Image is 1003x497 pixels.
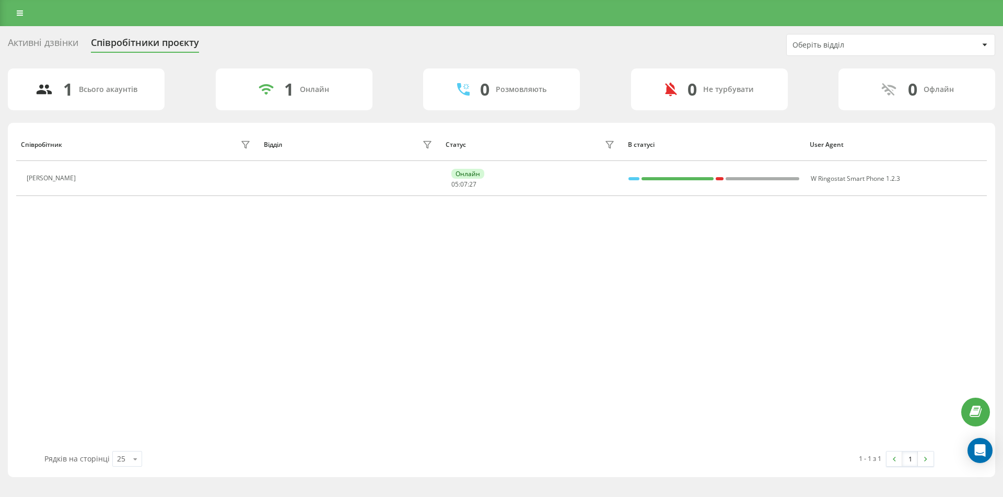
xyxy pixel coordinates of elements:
[703,85,754,94] div: Не турбувати
[117,454,125,464] div: 25
[810,141,982,148] div: User Agent
[811,174,900,183] span: W Ringostat Smart Phone 1.2.3
[79,85,137,94] div: Всього акаунтів
[27,175,78,182] div: [PERSON_NAME]
[902,452,918,466] a: 1
[687,79,697,99] div: 0
[284,79,294,99] div: 1
[44,454,110,464] span: Рядків на сторінці
[451,180,459,189] span: 05
[859,453,881,464] div: 1 - 1 з 1
[967,438,993,463] div: Open Intercom Messenger
[264,141,282,148] div: Відділ
[446,141,466,148] div: Статус
[63,79,73,99] div: 1
[451,169,484,179] div: Онлайн
[451,181,476,188] div: : :
[91,37,199,53] div: Співробітники проєкту
[469,180,476,189] span: 27
[924,85,954,94] div: Офлайн
[496,85,546,94] div: Розмовляють
[480,79,489,99] div: 0
[792,41,917,50] div: Оберіть відділ
[460,180,468,189] span: 07
[300,85,329,94] div: Онлайн
[8,37,78,53] div: Активні дзвінки
[628,141,800,148] div: В статусі
[908,79,917,99] div: 0
[21,141,62,148] div: Співробітник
